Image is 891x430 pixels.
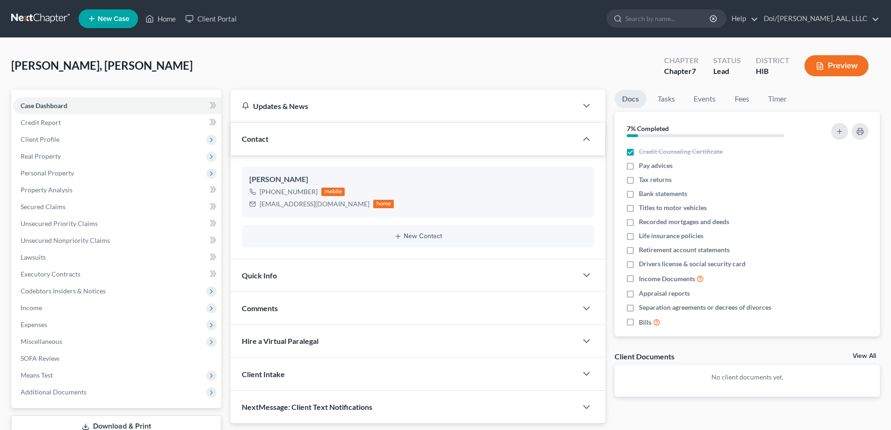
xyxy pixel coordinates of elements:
[21,118,61,126] span: Credit Report
[242,370,285,379] span: Client Intake
[98,15,129,22] span: New Case
[21,253,46,261] span: Lawsuits
[21,186,72,194] span: Property Analysis
[21,236,110,244] span: Unsecured Nonpriority Claims
[627,124,669,132] strong: 7% Completed
[853,353,876,359] a: View All
[622,372,872,382] p: No client documents yet.
[21,371,53,379] span: Means Test
[242,101,566,111] div: Updates & News
[13,249,221,266] a: Lawsuits
[21,270,80,278] span: Executory Contracts
[242,271,277,280] span: Quick Info
[13,266,221,283] a: Executory Contracts
[21,169,74,177] span: Personal Property
[639,189,687,198] span: Bank statements
[260,187,318,197] div: [PHONE_NUMBER]
[756,66,790,77] div: HIB
[242,402,372,411] span: NextMessage: Client Text Notifications
[639,161,673,170] span: Pay advices
[249,233,587,240] button: New Contact
[21,135,59,143] span: Client Profile
[639,175,672,184] span: Tax returns
[650,90,682,108] a: Tasks
[21,388,87,396] span: Additional Documents
[249,174,587,185] div: [PERSON_NAME]
[21,304,42,312] span: Income
[664,55,698,66] div: Chapter
[639,318,652,327] span: Bills
[686,90,723,108] a: Events
[13,114,221,131] a: Credit Report
[639,203,707,212] span: Titles to motor vehicles
[756,55,790,66] div: District
[639,217,729,226] span: Recorded mortgages and deeds
[639,289,690,298] span: Appraisal reports
[21,219,98,227] span: Unsecured Priority Claims
[13,232,221,249] a: Unsecured Nonpriority Claims
[639,303,771,312] span: Separation agreements or decrees of divorces
[639,147,723,156] span: Credit Counseling Certificate
[759,10,879,27] a: Doi/[PERSON_NAME], AAL, LLLC
[639,231,703,241] span: Life insurance policies
[21,287,106,295] span: Codebtors Insiders & Notices
[21,203,65,211] span: Secured Claims
[615,90,646,108] a: Docs
[13,350,221,367] a: SOFA Review
[141,10,181,27] a: Home
[13,198,221,215] a: Secured Claims
[242,336,319,345] span: Hire a Virtual Paralegal
[639,259,746,269] span: Drivers license & social security card
[804,55,869,76] button: Preview
[321,188,345,196] div: mobile
[639,274,695,284] span: Income Documents
[761,90,794,108] a: Timer
[713,66,741,77] div: Lead
[21,337,62,345] span: Miscellaneous
[373,200,394,208] div: home
[692,66,696,75] span: 7
[21,102,67,109] span: Case Dashboard
[21,354,59,362] span: SOFA Review
[181,10,241,27] a: Client Portal
[625,10,711,27] input: Search by name...
[639,245,730,255] span: Retirement account statements
[713,55,741,66] div: Status
[727,90,757,108] a: Fees
[260,199,369,209] div: [EMAIL_ADDRESS][DOMAIN_NAME]
[13,215,221,232] a: Unsecured Priority Claims
[13,182,221,198] a: Property Analysis
[13,97,221,114] a: Case Dashboard
[242,134,268,143] span: Contact
[615,351,674,361] div: Client Documents
[21,152,61,160] span: Real Property
[21,321,47,328] span: Expenses
[242,304,278,313] span: Comments
[664,66,698,77] div: Chapter
[727,10,758,27] a: Help
[11,58,193,72] span: [PERSON_NAME], [PERSON_NAME]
